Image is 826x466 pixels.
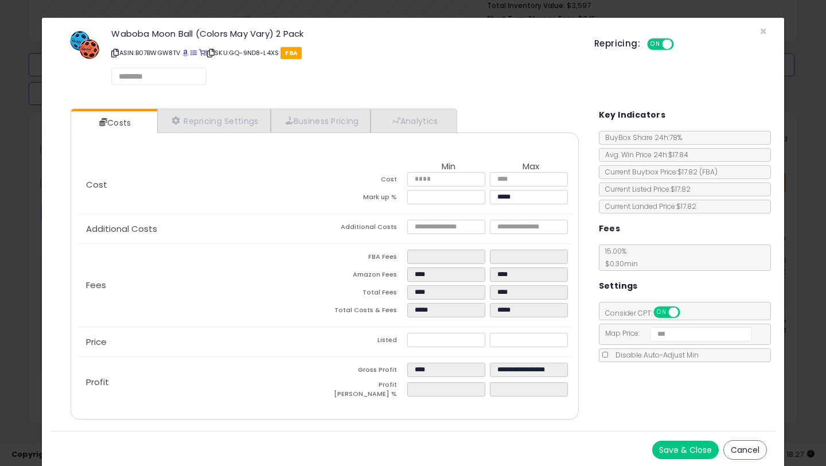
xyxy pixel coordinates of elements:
[199,48,205,57] a: Your listing only
[648,40,663,49] span: ON
[190,48,197,57] a: All offer listings
[599,328,753,338] span: Map Price:
[599,150,688,160] span: Avg. Win Price 24h: $17.84
[68,29,102,61] img: 51zMK-SsroL._SL60_.jpg
[111,44,577,62] p: ASIN: B07BWGW8TV | SKU: GQ-9ND8-L4XS
[77,281,325,290] p: Fees
[325,250,407,267] td: FBA Fees
[157,109,271,133] a: Repricing Settings
[77,378,325,387] p: Profit
[325,333,407,351] td: Listed
[77,180,325,189] p: Cost
[599,246,638,269] span: 15.00 %
[599,167,718,177] span: Current Buybox Price:
[325,220,407,238] td: Additional Costs
[599,279,638,293] h5: Settings
[111,29,577,38] h3: Waboba Moon Ball (Colors May Vary) 2 Pack
[77,337,325,347] p: Price
[599,184,691,194] span: Current Listed Price: $17.82
[182,48,189,57] a: BuyBox page
[594,39,640,48] h5: Repricing:
[371,109,455,133] a: Analytics
[325,363,407,380] td: Gross Profit
[599,133,682,142] span: BuyBox Share 24h: 78%
[280,47,302,59] span: FBA
[610,350,699,360] span: Disable Auto-Adjust Min
[325,172,407,190] td: Cost
[672,40,691,49] span: OFF
[325,380,407,402] td: Profit [PERSON_NAME] %
[71,111,156,134] a: Costs
[759,23,767,40] span: ×
[325,267,407,285] td: Amazon Fees
[599,308,695,318] span: Consider CPT:
[407,162,490,172] th: Min
[271,109,371,133] a: Business Pricing
[652,441,719,459] button: Save & Close
[677,167,718,177] span: $17.82
[599,108,666,122] h5: Key Indicators
[325,303,407,321] td: Total Costs & Fees
[678,308,696,317] span: OFF
[490,162,572,172] th: Max
[77,224,325,234] p: Additional Costs
[325,190,407,208] td: Mark up %
[654,308,669,317] span: ON
[599,201,696,211] span: Current Landed Price: $17.82
[699,167,718,177] span: ( FBA )
[325,285,407,303] td: Total Fees
[599,259,638,269] span: $0.30 min
[599,222,621,236] h5: Fees
[723,440,767,460] button: Cancel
